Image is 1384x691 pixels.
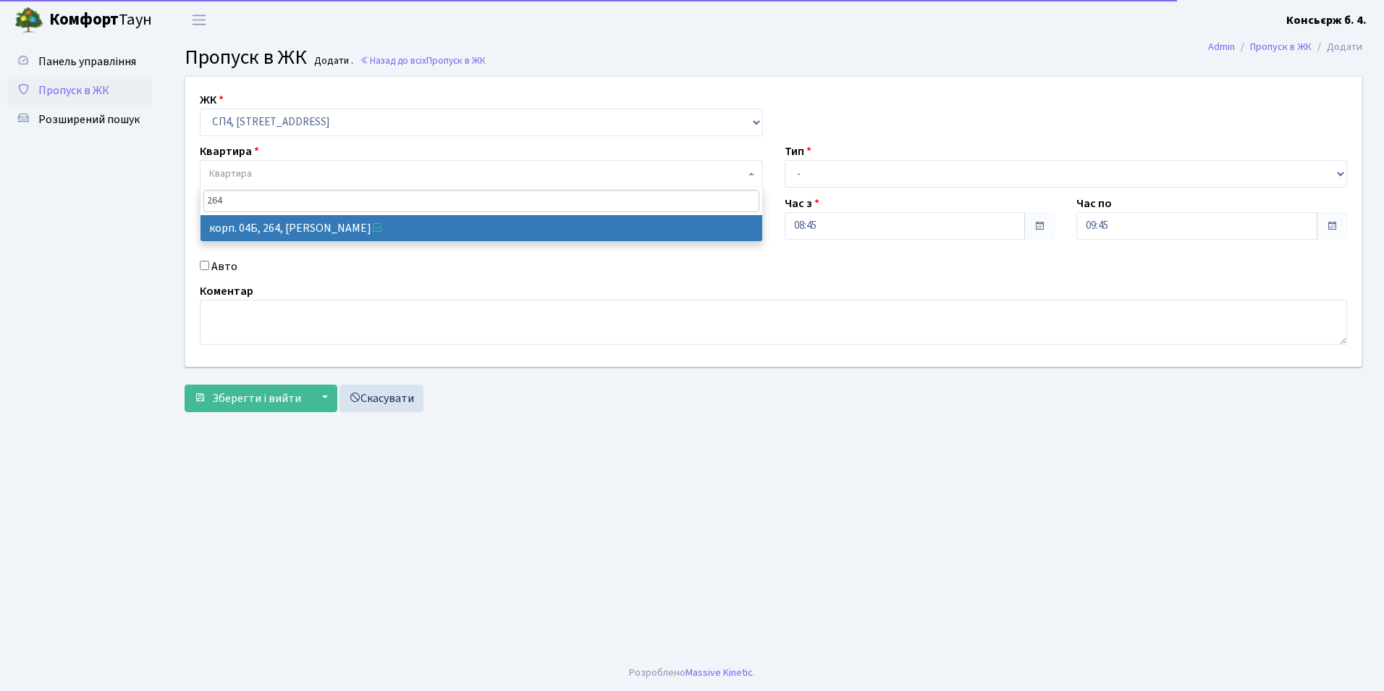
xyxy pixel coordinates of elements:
img: logo.png [14,6,43,35]
li: Додати [1312,39,1362,55]
label: Час по [1076,195,1112,212]
small: Додати . [311,55,353,67]
a: Назад до всіхПропуск в ЖК [360,54,486,67]
label: Час з [785,195,819,212]
b: Консьєрж б. 4. [1286,12,1367,28]
label: Авто [211,258,237,275]
span: Розширений пошук [38,112,140,127]
a: Пропуск в ЖК [1250,39,1312,54]
label: Квартира [200,143,259,160]
li: корп. 04Б, 264, [PERSON_NAME] [201,215,762,241]
button: Зберегти і вийти [185,385,311,412]
span: Панель управління [38,54,136,70]
span: Таун [49,8,152,33]
a: Панель управління [7,47,152,76]
b: Комфорт [49,8,119,31]
label: Тип [785,143,811,160]
label: ЖК [200,91,224,109]
label: Коментар [200,282,253,300]
nav: breadcrumb [1186,32,1384,62]
a: Скасувати [339,385,423,412]
a: Massive Kinetic [685,665,753,680]
a: Пропуск в ЖК [7,76,152,105]
span: Пропуск в ЖК [426,54,486,67]
span: Квартира [209,167,252,181]
span: Зберегти і вийти [212,390,301,406]
span: Пропуск в ЖК [185,43,307,72]
button: Переключити навігацію [181,8,217,32]
span: Пропуск в ЖК [38,83,109,99]
a: Розширений пошук [7,105,152,134]
a: Консьєрж б. 4. [1286,12,1367,29]
div: Розроблено . [629,665,755,681]
a: Admin [1208,39,1235,54]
